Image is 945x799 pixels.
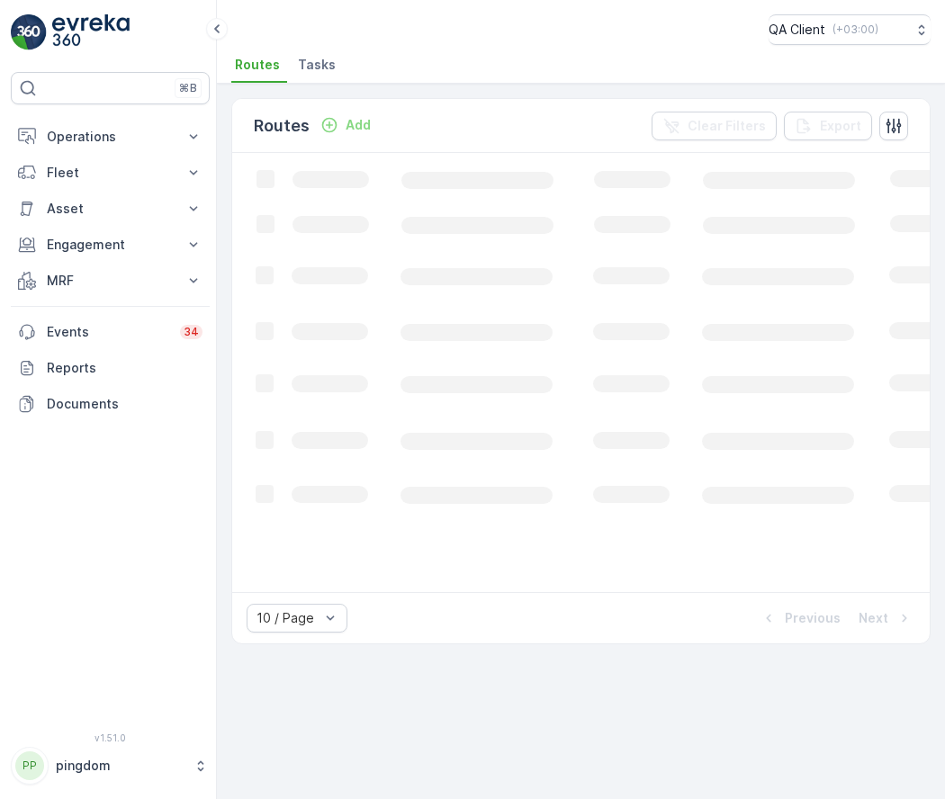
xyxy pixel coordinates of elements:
img: logo [11,14,47,50]
p: QA Client [769,21,825,39]
p: Engagement [47,236,174,254]
button: MRF [11,263,210,299]
p: ⌘B [179,81,197,95]
a: Events34 [11,314,210,350]
button: Add [313,114,378,136]
button: PPpingdom [11,747,210,785]
p: Routes [254,113,310,139]
span: Routes [235,56,280,74]
p: Next [859,609,888,627]
a: Reports [11,350,210,386]
span: v 1.51.0 [11,732,210,743]
p: Export [820,117,861,135]
div: PP [15,751,44,780]
button: Fleet [11,155,210,191]
img: logo_light-DOdMpM7g.png [52,14,130,50]
button: Asset [11,191,210,227]
p: Documents [47,395,202,413]
button: Engagement [11,227,210,263]
p: Previous [785,609,841,627]
p: pingdom [56,757,184,775]
button: Export [784,112,872,140]
button: Clear Filters [652,112,777,140]
button: Previous [758,607,842,629]
a: Documents [11,386,210,422]
span: Tasks [298,56,336,74]
p: ( +03:00 ) [832,22,878,37]
p: Operations [47,128,174,146]
p: MRF [47,272,174,290]
button: Operations [11,119,210,155]
p: Add [346,116,371,134]
p: Clear Filters [688,117,766,135]
button: Next [857,607,915,629]
p: 34 [184,325,199,339]
p: Reports [47,359,202,377]
button: QA Client(+03:00) [769,14,931,45]
p: Fleet [47,164,174,182]
p: Events [47,323,169,341]
p: Asset [47,200,174,218]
